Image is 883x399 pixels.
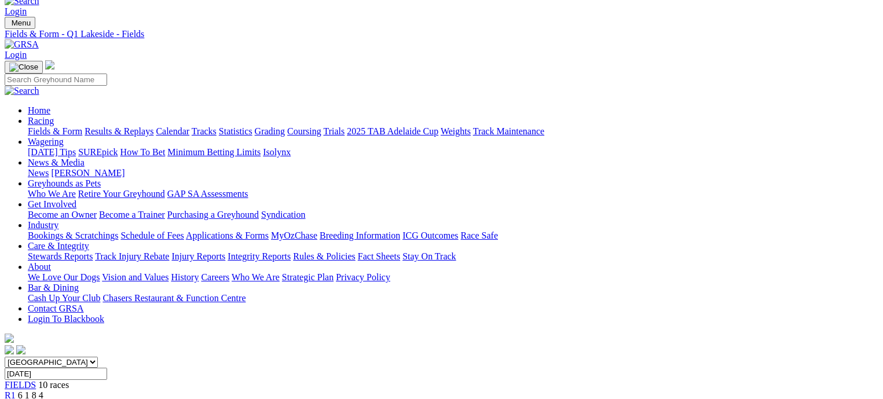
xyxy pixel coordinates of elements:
[28,230,118,240] a: Bookings & Scratchings
[51,168,124,178] a: [PERSON_NAME]
[5,61,43,74] button: Toggle navigation
[28,303,83,313] a: Contact GRSA
[120,230,184,240] a: Schedule of Fees
[102,272,168,282] a: Vision and Values
[28,272,878,283] div: About
[336,272,390,282] a: Privacy Policy
[28,126,878,137] div: Racing
[28,189,878,199] div: Greyhounds as Pets
[28,262,51,272] a: About
[201,272,229,282] a: Careers
[28,241,89,251] a: Care & Integrity
[28,199,76,209] a: Get Involved
[28,314,104,324] a: Login To Blackbook
[38,380,69,390] span: 10 races
[5,50,27,60] a: Login
[99,210,165,219] a: Become a Trainer
[28,168,878,178] div: News & Media
[5,334,14,343] img: logo-grsa-white.png
[441,126,471,136] a: Weights
[5,345,14,354] img: facebook.svg
[28,168,49,178] a: News
[5,17,35,29] button: Toggle navigation
[5,6,27,16] a: Login
[402,230,458,240] a: ICG Outcomes
[28,230,878,241] div: Industry
[78,189,165,199] a: Retire Your Greyhound
[167,147,261,157] a: Minimum Betting Limits
[28,137,64,147] a: Wagering
[28,126,82,136] a: Fields & Form
[358,251,400,261] a: Fact Sheets
[293,251,356,261] a: Rules & Policies
[12,19,31,27] span: Menu
[402,251,456,261] a: Stay On Track
[28,147,76,157] a: [DATE] Tips
[5,86,39,96] img: Search
[261,210,305,219] a: Syndication
[28,210,97,219] a: Become an Owner
[287,126,321,136] a: Coursing
[192,126,217,136] a: Tracks
[460,230,497,240] a: Race Safe
[28,210,878,220] div: Get Involved
[28,293,100,303] a: Cash Up Your Club
[28,272,100,282] a: We Love Our Dogs
[28,283,79,292] a: Bar & Dining
[282,272,334,282] a: Strategic Plan
[28,147,878,158] div: Wagering
[120,147,166,157] a: How To Bet
[28,220,58,230] a: Industry
[228,251,291,261] a: Integrity Reports
[171,272,199,282] a: History
[156,126,189,136] a: Calendar
[28,293,878,303] div: Bar & Dining
[271,230,317,240] a: MyOzChase
[45,60,54,69] img: logo-grsa-white.png
[28,178,101,188] a: Greyhounds as Pets
[78,147,118,157] a: SUREpick
[5,380,36,390] a: FIELDS
[347,126,438,136] a: 2025 TAB Adelaide Cup
[28,158,85,167] a: News & Media
[473,126,544,136] a: Track Maintenance
[186,230,269,240] a: Applications & Forms
[5,74,107,86] input: Search
[28,189,76,199] a: Who We Are
[171,251,225,261] a: Injury Reports
[5,29,878,39] a: Fields & Form - Q1 Lakeside - Fields
[95,251,169,261] a: Track Injury Rebate
[219,126,252,136] a: Statistics
[323,126,345,136] a: Trials
[28,251,878,262] div: Care & Integrity
[320,230,400,240] a: Breeding Information
[28,105,50,115] a: Home
[5,368,107,380] input: Select date
[16,345,25,354] img: twitter.svg
[167,210,259,219] a: Purchasing a Greyhound
[167,189,248,199] a: GAP SA Assessments
[28,251,93,261] a: Stewards Reports
[255,126,285,136] a: Grading
[9,63,38,72] img: Close
[263,147,291,157] a: Isolynx
[102,293,246,303] a: Chasers Restaurant & Function Centre
[28,116,54,126] a: Racing
[85,126,153,136] a: Results & Replays
[5,39,39,50] img: GRSA
[232,272,280,282] a: Who We Are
